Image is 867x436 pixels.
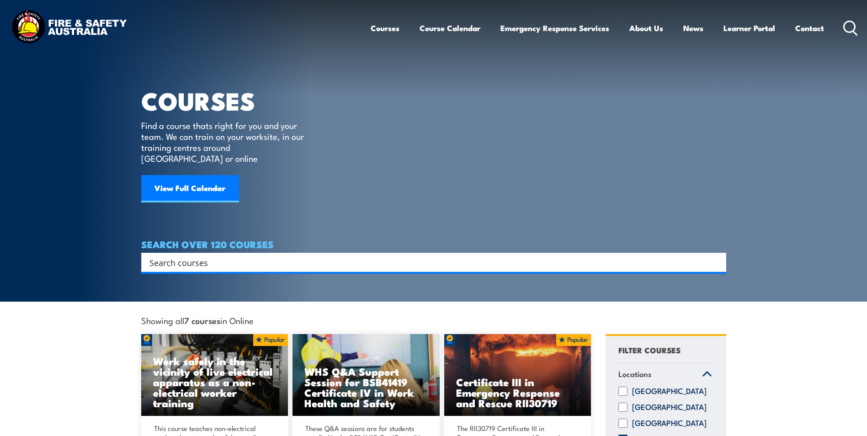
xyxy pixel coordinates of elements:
h3: Certificate III in Emergency Response and Rescue RII30719 [456,377,580,408]
h4: FILTER COURSES [618,344,681,356]
label: [GEOGRAPHIC_DATA] [632,403,707,412]
h1: COURSES [141,90,317,111]
a: View Full Calendar [141,175,239,202]
input: Search input [149,255,706,269]
a: About Us [629,16,663,40]
a: Course Calendar [420,16,480,40]
button: Search magnifier button [710,256,723,269]
label: [GEOGRAPHIC_DATA] [632,419,707,428]
a: WHS Q&A Support Session for BSB41419 Certificate IV in Work Health and Safety [293,334,440,416]
p: Find a course thats right for you and your team. We can train on your worksite, in our training c... [141,120,308,164]
h4: SEARCH OVER 120 COURSES [141,239,726,249]
img: BSB41419 – Certificate IV in Work Health and Safety [293,334,440,416]
a: Emergency Response Services [500,16,609,40]
a: Contact [795,16,824,40]
h3: Work safely in the vicinity of live electrical apparatus as a non-electrical worker training [153,356,277,408]
a: Certificate III in Emergency Response and Rescue RII30719 [444,334,591,416]
a: Work safely in the vicinity of live electrical apparatus as a non-electrical worker training [141,334,288,416]
a: Courses [371,16,399,40]
a: Locations [614,363,716,387]
strong: 7 courses [184,314,220,326]
a: Learner Portal [723,16,775,40]
span: Locations [618,368,652,380]
h3: WHS Q&A Support Session for BSB41419 Certificate IV in Work Health and Safety [304,366,428,408]
a: News [683,16,703,40]
img: Live Fire Flashover Cell [444,334,591,416]
label: [GEOGRAPHIC_DATA] [632,387,707,396]
img: Work safely in the vicinity of live electrical apparatus as a non-electrical worker (Distance) TR... [141,334,288,416]
span: Showing all in Online [141,315,254,325]
form: Search form [151,256,708,269]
